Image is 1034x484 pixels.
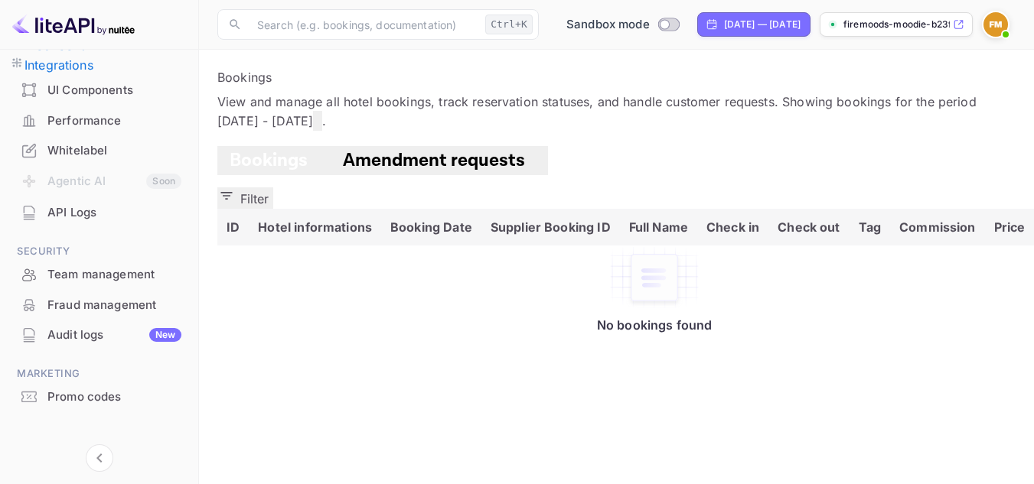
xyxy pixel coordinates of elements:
th: Tag [850,209,890,245]
span: Bookings [230,148,308,172]
div: Performance [47,112,181,130]
img: FireMoods Moodie [983,12,1008,37]
th: ID [217,209,249,245]
a: Team management [9,260,189,288]
a: Audit logsNew [9,320,189,349]
div: Whitelabel [9,136,189,166]
a: Whitelabel [9,136,189,164]
div: Performance [9,106,189,136]
th: Supplier Booking ID [481,209,620,245]
a: API Logs [9,198,189,226]
div: Promo codes [9,382,189,412]
a: UI Components [9,76,189,104]
div: Team management [47,266,181,284]
p: View and manage all hotel bookings, track reservation statuses, and handle customer requests. Sho... [217,93,1016,131]
p: Integrations [24,56,93,74]
img: LiteAPI logo [12,12,135,37]
span: [DATE] - [DATE] [217,113,313,128]
span: Security [9,243,189,260]
div: New [149,328,181,342]
a: Fraud management [9,291,189,319]
th: Booking Date [381,209,481,245]
div: Audit logs [47,326,181,344]
div: account-settings tabs [217,146,1016,175]
input: Search (e.g. bookings, documentation) [248,9,479,40]
div: Ctrl+K [485,15,533,34]
div: API Logs [47,204,181,222]
div: [DATE] — [DATE] [724,18,801,31]
div: Fraud management [9,291,189,320]
th: Check out [768,209,849,245]
div: UI Components [47,82,181,99]
div: Team management [9,260,189,290]
p: Bookings [217,68,1016,86]
div: Fraud management [47,297,181,314]
div: UI Components [9,76,189,106]
p: firemoods-moodie-b23fa... [843,18,950,31]
button: Change date range [313,111,322,131]
span: Marketing [9,365,189,382]
th: Hotel informations [249,209,381,245]
a: Performance [9,106,189,135]
div: Audit logsNew [9,320,189,350]
img: No bookings found [608,245,700,310]
div: Whitelabel [47,142,181,160]
div: Switch to Production mode [560,16,685,34]
th: Commission [890,209,985,245]
div: API Logs [9,198,189,228]
div: Promo codes [47,388,181,406]
button: Collapse navigation [86,444,113,472]
th: Check in [697,209,768,245]
a: Integrations [9,55,189,75]
span: Sandbox mode [566,16,650,34]
a: Promo codes [9,382,189,411]
th: Full Name [620,209,697,245]
span: Amendment requests [343,148,525,172]
button: Filter [217,187,273,209]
